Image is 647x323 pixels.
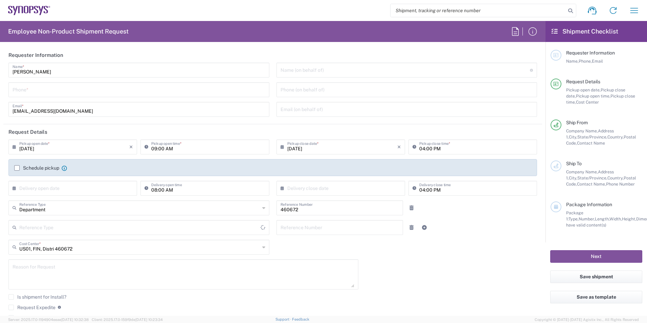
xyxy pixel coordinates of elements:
span: Width, [609,216,622,221]
i: × [129,142,133,152]
span: Package 1: [566,210,583,221]
label: Is shipment for Install? [8,294,66,300]
span: Height, [622,216,636,221]
span: Cost Center [576,100,599,105]
a: Feedback [292,317,309,321]
span: [DATE] 10:23:34 [135,318,163,322]
span: Length, [595,216,609,221]
span: Package Information [566,202,612,207]
span: Country, [607,175,624,180]
h2: Employee Non-Product Shipment Request [8,27,129,36]
span: Company Name, [566,169,598,174]
span: City, [569,134,577,139]
span: Type, [568,216,579,221]
span: Client: 2025.17.0-159f9de [92,318,163,322]
span: Phone Number [606,181,635,187]
h2: Shipment Checklist [552,27,618,36]
a: Remove Reference [407,223,416,232]
span: Pickup open date, [566,87,601,92]
span: Ship From [566,120,588,125]
span: Contact Name [577,141,605,146]
a: Support [275,317,292,321]
span: Ship To [566,161,582,166]
span: Email [592,59,603,64]
span: Contact Name, [577,181,606,187]
a: Remove Reference [407,203,416,213]
span: State/Province, [577,175,607,180]
input: Shipment, tracking or reference number [391,4,566,17]
label: Return label required [8,315,63,321]
span: Company Name, [566,128,598,133]
span: State/Province, [577,134,607,139]
span: City, [569,175,577,180]
h2: Request Details [8,129,47,135]
span: Number, [579,216,595,221]
h2: Requester Information [8,52,63,59]
span: Phone, [579,59,592,64]
span: [DATE] 10:32:38 [61,318,89,322]
a: Add Reference [420,223,429,232]
label: Schedule pickup [14,165,59,171]
span: Server: 2025.17.0-1194904eeae [8,318,89,322]
i: × [397,142,401,152]
span: Copyright © [DATE]-[DATE] Agistix Inc., All Rights Reserved [535,317,639,323]
button: Save as template [550,291,642,303]
button: Next [550,250,642,263]
label: Request Expedite [8,305,55,310]
span: Requester Information [566,50,615,56]
span: Request Details [566,79,600,84]
span: Country, [607,134,624,139]
button: Save shipment [550,271,642,283]
span: Name, [566,59,579,64]
span: Pickup open time, [576,93,610,99]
